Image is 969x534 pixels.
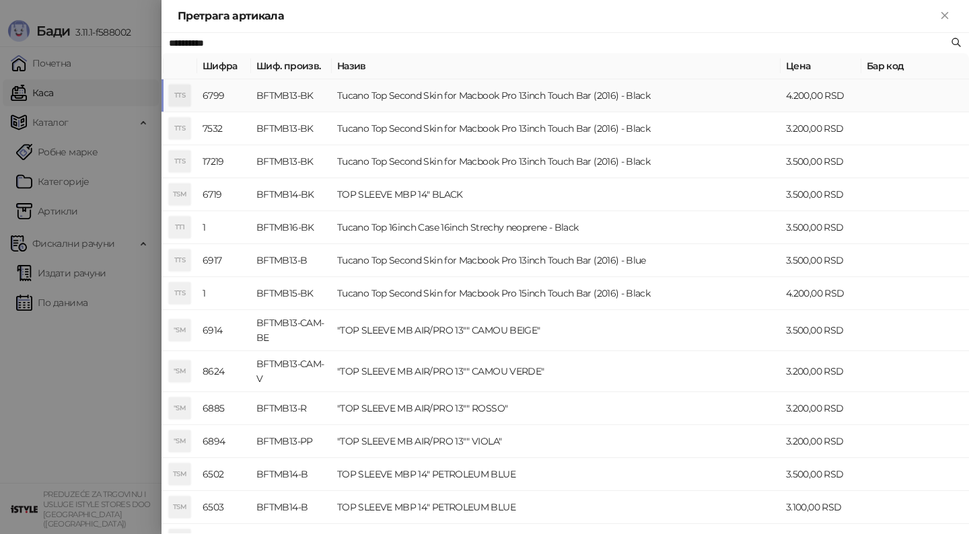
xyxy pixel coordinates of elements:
div: TSM [169,184,190,205]
td: BFTMB14-BK [251,178,332,211]
div: TTS [169,85,190,106]
td: BFTMB13-CAM-BE [251,310,332,351]
td: TOP SLEEVE MBP 14" BLACK [332,178,781,211]
td: Tucano Top 16inch Case 16inch Strechy neoprene - Black [332,211,781,244]
td: 6503 [197,491,251,524]
td: 3.500,00 RSD [781,178,861,211]
td: Tucano Top Second Skin for Macbook Pro 13inch Touch Bar (2016) - Black [332,112,781,145]
td: 3.500,00 RSD [781,458,861,491]
th: Шифра [197,53,251,79]
td: BFTMB16-BK [251,211,332,244]
div: Претрага артикала [178,8,937,24]
td: 8624 [197,351,251,392]
td: 3.500,00 RSD [781,310,861,351]
td: 6799 [197,79,251,112]
td: 1 [197,277,251,310]
td: 3.200,00 RSD [781,425,861,458]
td: TOP SLEEVE MBP 14" PETROLEUM BLUE [332,458,781,491]
th: Шиф. произв. [251,53,332,79]
td: BFTMB13-CAM-V [251,351,332,392]
td: 3.200,00 RSD [781,112,861,145]
td: 3.200,00 RSD [781,351,861,392]
div: TTS [169,250,190,271]
td: 3.200,00 RSD [781,392,861,425]
button: Close [937,8,953,24]
td: "TOP SLEEVE MB AIR/PRO 13"" CAMOU VERDE" [332,351,781,392]
td: BFTMB13-PP [251,425,332,458]
div: "SM [169,360,190,382]
td: 3.500,00 RSD [781,211,861,244]
td: 6894 [197,425,251,458]
th: Бар код [861,53,969,79]
td: BFTMB14-B [251,491,332,524]
th: Назив [332,53,781,79]
td: 1 [197,211,251,244]
td: Tucano Top Second Skin for Macbook Pro 13inch Touch Bar (2016) - Black [332,145,781,178]
div: TSM [169,496,190,518]
td: BFTMB13-BK [251,79,332,112]
td: 6502 [197,458,251,491]
td: "TOP SLEEVE MB AIR/PRO 13"" VIOLA" [332,425,781,458]
div: TTS [169,151,190,172]
div: TT1 [169,217,190,238]
td: TOP SLEEVE MBP 14" PETROLEUM BLUE [332,491,781,524]
td: 6719 [197,178,251,211]
td: 6914 [197,310,251,351]
td: "TOP SLEEVE MB AIR/PRO 13"" ROSSO" [332,392,781,425]
td: BFTMB13-R [251,392,332,425]
td: Tucano Top Second Skin for Macbook Pro 13inch Touch Bar (2016) - Black [332,79,781,112]
td: BFTMB13-BK [251,145,332,178]
div: "SM [169,319,190,341]
td: 6917 [197,244,251,277]
div: TSM [169,463,190,485]
td: 3.500,00 RSD [781,145,861,178]
td: BFTMB15-BK [251,277,332,310]
td: 7532 [197,112,251,145]
div: TTS [169,282,190,304]
div: "SM [169,397,190,419]
td: 17219 [197,145,251,178]
td: Tucano Top Second Skin for Macbook Pro 13inch Touch Bar (2016) - Blue [332,244,781,277]
td: BFTMB13-BK [251,112,332,145]
div: TTS [169,118,190,139]
td: 4.200,00 RSD [781,277,861,310]
td: 3.500,00 RSD [781,244,861,277]
div: "SM [169,430,190,452]
td: BFTMB14-B [251,458,332,491]
th: Цена [781,53,861,79]
td: 3.100,00 RSD [781,491,861,524]
td: "TOP SLEEVE MB AIR/PRO 13"" CAMOU BEIGE" [332,310,781,351]
td: Tucano Top Second Skin for Macbook Pro 15inch Touch Bar (2016) - Black [332,277,781,310]
td: BFTMB13-B [251,244,332,277]
td: 4.200,00 RSD [781,79,861,112]
td: 6885 [197,392,251,425]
